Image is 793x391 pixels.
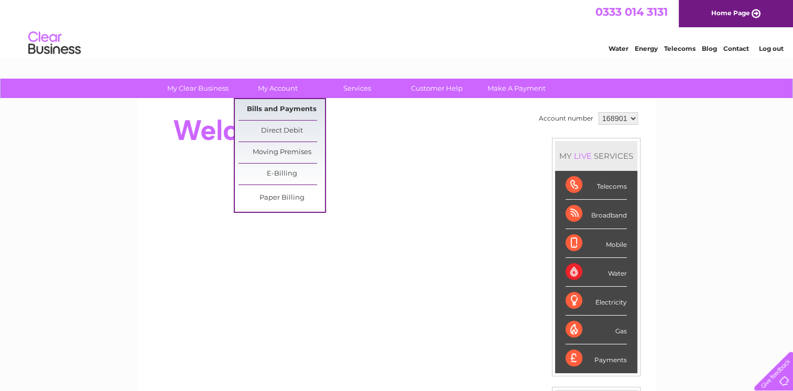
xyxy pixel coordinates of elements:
div: Electricity [566,287,627,316]
a: Direct Debit [238,121,325,142]
a: Contact [723,45,749,52]
a: Make A Payment [473,79,560,98]
a: Telecoms [664,45,696,52]
a: Services [314,79,400,98]
a: Bills and Payments [238,99,325,120]
a: E-Billing [238,164,325,184]
div: Clear Business is a trading name of Verastar Limited (registered in [GEOGRAPHIC_DATA] No. 3667643... [149,6,645,51]
div: Gas [566,316,627,344]
a: My Account [234,79,321,98]
a: Energy [635,45,658,52]
a: Water [609,45,628,52]
a: 0333 014 3131 [595,5,668,18]
a: My Clear Business [155,79,241,98]
a: Moving Premises [238,142,325,163]
div: Broadband [566,200,627,229]
div: Payments [566,344,627,373]
a: Blog [702,45,717,52]
a: Log out [758,45,783,52]
a: Customer Help [394,79,480,98]
div: Water [566,258,627,287]
div: LIVE [572,151,594,161]
a: Paper Billing [238,188,325,209]
div: Telecoms [566,171,627,200]
div: Mobile [566,229,627,258]
td: Account number [536,110,596,127]
div: MY SERVICES [555,141,637,171]
img: logo.png [28,27,81,59]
